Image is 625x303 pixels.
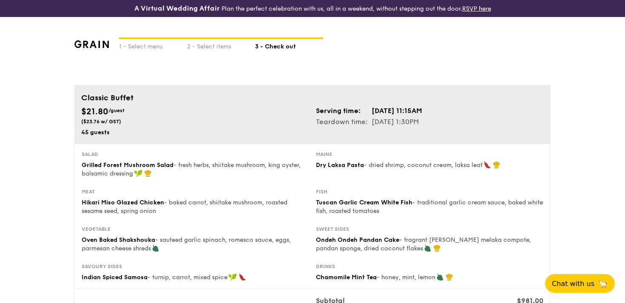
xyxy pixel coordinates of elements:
div: 45 guests [81,128,309,137]
span: - fresh herbs, shiitake mushroom, king oyster, balsamic dressing [82,161,301,177]
div: Meat [82,188,309,195]
div: Fish [316,188,543,195]
div: Classic Buffet [81,92,544,104]
img: icon-vegan.f8ff3823.svg [134,170,142,177]
img: icon-spicy.37a8142b.svg [239,273,246,281]
span: Chamomile Mint Tea [316,274,377,281]
div: Salad [82,151,309,158]
span: Chat with us [552,280,594,288]
span: /guest [108,108,125,113]
span: Tuscan Garlic Cream White Fish [316,199,412,206]
td: Teardown time: [316,116,371,127]
span: - turnip, carrot, mixed spice [148,274,227,281]
img: grain-logotype.1cdc1e11.png [74,40,109,48]
span: $21.80 [81,107,108,117]
td: [DATE] 11:15AM [371,105,423,116]
td: [DATE] 1:30PM [371,116,423,127]
span: Indian Spiced Samosa [82,274,148,281]
img: icon-chef-hat.a58ddaea.svg [493,161,500,169]
div: Mains [316,151,543,158]
a: RSVP here [462,5,491,12]
td: Serving time: [316,105,371,116]
img: icon-vegetarian.fe4039eb.svg [436,273,444,281]
span: 🦙 [598,279,608,289]
span: Grilled Forest Mushroom Salad [82,161,173,169]
div: Plan the perfect celebration with us, all in a weekend, without stepping out the door. [104,3,521,14]
span: - sauteed garlic spinach, romesco sauce, eggs, parmesan cheese shreds [82,236,291,252]
div: Sweet sides [316,226,543,232]
span: Hikari Miso Glazed Chicken [82,199,164,206]
img: icon-vegetarian.fe4039eb.svg [152,244,159,252]
span: - traditional garlic cream sauce, baked white fish, roasted tomatoes [316,199,543,215]
div: Savoury sides [82,263,309,270]
span: Dry Laksa Pasta [316,161,364,169]
div: Vegetable [82,226,309,232]
button: Chat with us🦙 [545,274,615,293]
span: Oven Baked Shakshouka [82,236,155,244]
span: ($23.76 w/ GST) [81,119,121,125]
span: Ondeh Ondeh Pandan Cake [316,236,399,244]
div: 1 - Select menu [119,39,187,51]
img: icon-spicy.37a8142b.svg [483,161,491,169]
span: - baked carrot, shiitake mushroom, roasted sesame seed, spring onion [82,199,287,215]
span: - fragrant [PERSON_NAME] melaka compote, pandan sponge, dried coconut flakes [316,236,531,252]
span: - dried shrimp, coconut cream, laksa leaf [364,161,483,169]
span: - honey, mint, lemon [377,274,435,281]
img: icon-chef-hat.a58ddaea.svg [433,244,441,252]
div: 2 - Select items [187,39,255,51]
div: Drinks [316,263,543,270]
img: icon-vegetarian.fe4039eb.svg [424,244,432,252]
img: icon-vegan.f8ff3823.svg [228,273,237,281]
img: icon-chef-hat.a58ddaea.svg [446,273,453,281]
div: 3 - Check out [255,39,323,51]
img: icon-chef-hat.a58ddaea.svg [144,170,152,177]
h4: A Virtual Wedding Affair [134,3,220,14]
